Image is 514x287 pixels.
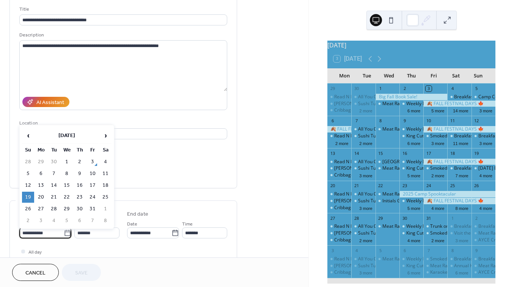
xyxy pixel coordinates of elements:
[399,133,423,139] div: King Cut Prime Rib at Freddy's
[402,215,407,221] div: 30
[454,133,505,139] div: Breakfast at Sunshine’s!
[74,192,86,203] td: 23
[334,237,450,243] div: Cribbage Doubles League at [PERSON_NAME] Brewery
[478,230,503,237] div: Meat Raffle
[356,68,378,84] div: Tue
[447,256,471,262] div: Breakfast at Sunshine’s!
[428,205,447,211] button: 4 more
[99,168,112,179] td: 11
[61,145,73,156] th: We
[74,180,86,191] td: 16
[35,156,47,167] td: 29
[358,198,392,204] div: Sushi Tuesdays!
[404,269,423,276] button: 6 more
[382,126,459,132] div: Meat Raffle at [GEOGRAPHIC_DATA]
[430,223,474,230] div: Trunk or Treat Party!
[476,107,495,114] button: 3 more
[404,107,423,114] button: 6 more
[423,159,495,165] div: 🍂 FALL FESTIVAL DAYS 🍁
[376,223,399,230] div: Meat Raffle at Lucky's Tavern
[423,230,447,237] div: Smoked Rib Fridays!
[22,203,34,214] td: 26
[378,68,400,84] div: Wed
[327,159,351,165] div: Read N Play Every Monday
[399,223,423,230] div: Weekly Family Story Time: Thursdays
[61,180,73,191] td: 15
[351,256,375,262] div: All You Can Eat Tacos
[406,165,469,172] div: King Cut Prime Rib at Freddy's
[406,198,484,204] div: Weekly Family Story Time: Thursdays
[99,145,112,156] th: Sa
[327,205,351,211] div: Cribbage Doubles League at Jack Pine Brewery
[86,156,99,167] td: 3
[447,230,471,237] div: Visit the Northern Minnesota Railroad Trackers Train Club
[399,126,423,132] div: Weekly Family Story Time: Thursdays
[330,215,335,221] div: 27
[376,159,399,165] div: Lakes Area United Way 2025 Chili Cook-Off
[86,168,99,179] td: 10
[330,150,335,156] div: 13
[86,215,99,226] td: 7
[327,198,351,204] div: Margarita Mondays at Sunshine's!
[404,172,423,178] button: 5 more
[378,150,384,156] div: 15
[447,263,471,269] div: Annual Hunting Opener Shopping Block Party
[450,150,455,156] div: 18
[423,165,447,172] div: Smoked Rib Fridays!
[406,126,484,132] div: Weekly Family Story Time: Thursdays
[399,101,423,107] div: Weekly Family Story Time: Thursdays
[86,192,99,203] td: 24
[334,198,421,204] div: [PERSON_NAME] Mondays at Sunshine's!
[358,94,404,100] div: All You Can Eat Tacos
[351,133,375,139] div: Sushi Tuesdays!
[327,133,351,139] div: Read N Play Every Monday
[35,128,99,144] th: [DATE]
[423,269,447,276] div: Karaoke Night at Dunmire's on the Lake!
[22,97,69,107] button: AI Assistant
[351,165,375,172] div: Sushi Tuesdays!
[356,172,375,178] button: 3 more
[330,118,335,124] div: 6
[474,248,479,253] div: 9
[476,205,495,211] button: 4 more
[327,172,351,178] div: Cribbage Doubles League at Jack Pine Brewery
[354,248,359,253] div: 4
[430,263,507,269] div: Meat Raffle at [GEOGRAPHIC_DATA]
[35,145,47,156] th: Mo
[423,223,447,230] div: Trunk or Treat Party!
[327,107,351,114] div: Cribbage Doubles League at Jack Pine Brewery
[48,192,60,203] td: 21
[358,159,404,165] div: All You Can Eat Tacos
[351,126,375,132] div: All You Can Eat Tacos
[428,237,447,243] button: 2 more
[358,230,392,237] div: Sushi Tuesdays!
[354,183,359,189] div: 21
[382,159,470,165] div: [GEOGRAPHIC_DATA] 2025 Chili Cook-Off
[100,128,111,143] span: ›
[330,248,335,253] div: 3
[406,223,484,230] div: Weekly Family Story Time: Thursdays
[404,205,423,211] button: 5 more
[35,180,47,191] td: 13
[450,183,455,189] div: 25
[426,118,431,124] div: 10
[428,107,447,114] button: 5 more
[358,223,404,230] div: All You Can Eat Tacos
[472,223,495,230] div: Breakfast at Sunshine’s!
[378,86,384,91] div: 1
[376,94,448,100] div: Big Fall Book Sale!
[48,215,60,226] td: 4
[99,203,112,214] td: 1
[423,101,495,107] div: 🍂 FALL FESTIVAL DAYS 🍁
[127,210,148,218] div: End date
[447,223,471,230] div: Breakfast at Sunshine’s!
[472,269,495,276] div: AYCE Crab Legs at Freddy's
[376,256,399,262] div: Meat Raffle at Lucky's Tavern
[74,156,86,167] td: 2
[404,140,423,146] button: 6 more
[450,86,455,91] div: 4
[334,159,388,165] div: Read N Play Every [DATE]
[48,180,60,191] td: 14
[467,68,489,84] div: Sun
[426,248,431,253] div: 7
